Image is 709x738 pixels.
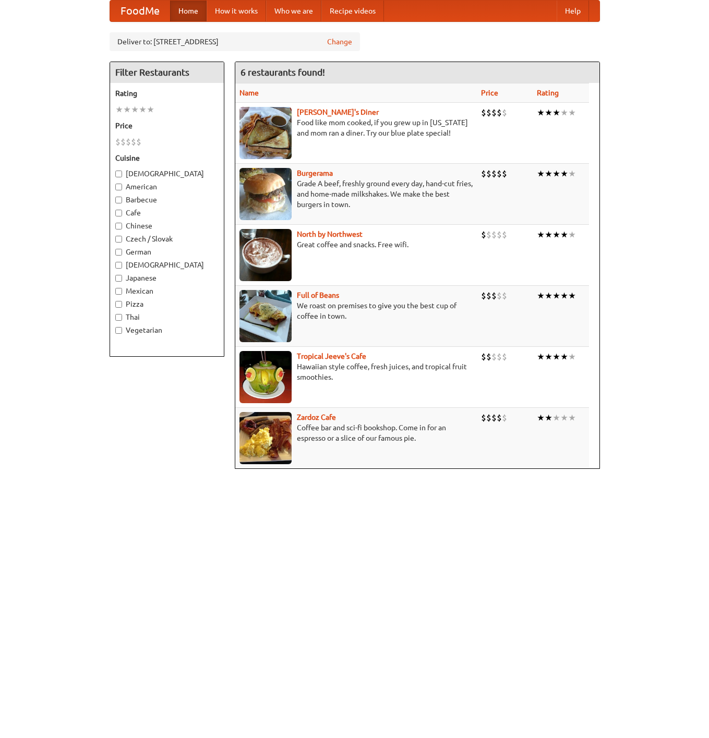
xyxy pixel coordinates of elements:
[115,88,219,99] h5: Rating
[486,107,491,118] li: $
[121,136,126,148] li: $
[115,273,219,283] label: Japanese
[491,412,497,424] li: $
[115,234,219,244] label: Czech / Slovak
[115,195,219,205] label: Barbecue
[115,210,122,216] input: Cafe
[568,168,576,179] li: ★
[239,351,292,403] img: jeeves.jpg
[560,229,568,240] li: ★
[481,290,486,301] li: $
[497,229,502,240] li: $
[115,197,122,203] input: Barbecue
[545,168,552,179] li: ★
[560,107,568,118] li: ★
[115,236,122,243] input: Czech / Slovak
[502,229,507,240] li: $
[568,107,576,118] li: ★
[115,208,219,218] label: Cafe
[115,184,122,190] input: American
[239,168,292,220] img: burgerama.jpg
[115,249,122,256] input: German
[545,107,552,118] li: ★
[297,230,363,238] a: North by Northwest
[560,351,568,362] li: ★
[297,413,336,421] a: Zardoz Cafe
[239,361,473,382] p: Hawaiian style coffee, fresh juices, and tropical fruit smoothies.
[486,168,491,179] li: $
[115,262,122,269] input: [DEMOGRAPHIC_DATA]
[115,325,219,335] label: Vegetarian
[115,301,122,308] input: Pizza
[568,351,576,362] li: ★
[239,290,292,342] img: beans.jpg
[297,169,333,177] a: Burgerama
[568,412,576,424] li: ★
[327,37,352,47] a: Change
[241,67,325,77] ng-pluralize: 6 restaurants found!
[491,168,497,179] li: $
[115,327,122,334] input: Vegetarian
[552,351,560,362] li: ★
[481,107,486,118] li: $
[560,412,568,424] li: ★
[297,352,366,360] b: Tropical Jeeve's Cafe
[115,153,219,163] h5: Cuisine
[537,89,559,97] a: Rating
[115,275,122,282] input: Japanese
[486,290,491,301] li: $
[568,290,576,301] li: ★
[537,351,545,362] li: ★
[266,1,321,21] a: Who we are
[115,247,219,257] label: German
[537,107,545,118] li: ★
[123,104,131,115] li: ★
[136,136,141,148] li: $
[537,168,545,179] li: ★
[115,104,123,115] li: ★
[131,136,136,148] li: $
[110,62,224,83] h4: Filter Restaurants
[115,221,219,231] label: Chinese
[491,351,497,362] li: $
[545,351,552,362] li: ★
[486,229,491,240] li: $
[497,290,502,301] li: $
[239,117,473,138] p: Food like mom cooked, if you grew up in [US_STATE] and mom ran a diner. Try our blue plate special!
[491,290,497,301] li: $
[115,299,219,309] label: Pizza
[115,314,122,321] input: Thai
[115,312,219,322] label: Thai
[491,107,497,118] li: $
[207,1,266,21] a: How it works
[115,136,121,148] li: $
[297,291,339,299] a: Full of Beans
[552,412,560,424] li: ★
[497,168,502,179] li: $
[552,290,560,301] li: ★
[497,107,502,118] li: $
[560,290,568,301] li: ★
[110,32,360,51] div: Deliver to: [STREET_ADDRESS]
[502,107,507,118] li: $
[481,229,486,240] li: $
[170,1,207,21] a: Home
[552,107,560,118] li: ★
[115,288,122,295] input: Mexican
[486,412,491,424] li: $
[481,89,498,97] a: Price
[115,182,219,192] label: American
[239,422,473,443] p: Coffee bar and sci-fi bookshop. Come in for an espresso or a slice of our famous pie.
[537,229,545,240] li: ★
[115,223,122,229] input: Chinese
[115,286,219,296] label: Mexican
[486,351,491,362] li: $
[537,412,545,424] li: ★
[502,290,507,301] li: $
[545,412,552,424] li: ★
[139,104,147,115] li: ★
[491,229,497,240] li: $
